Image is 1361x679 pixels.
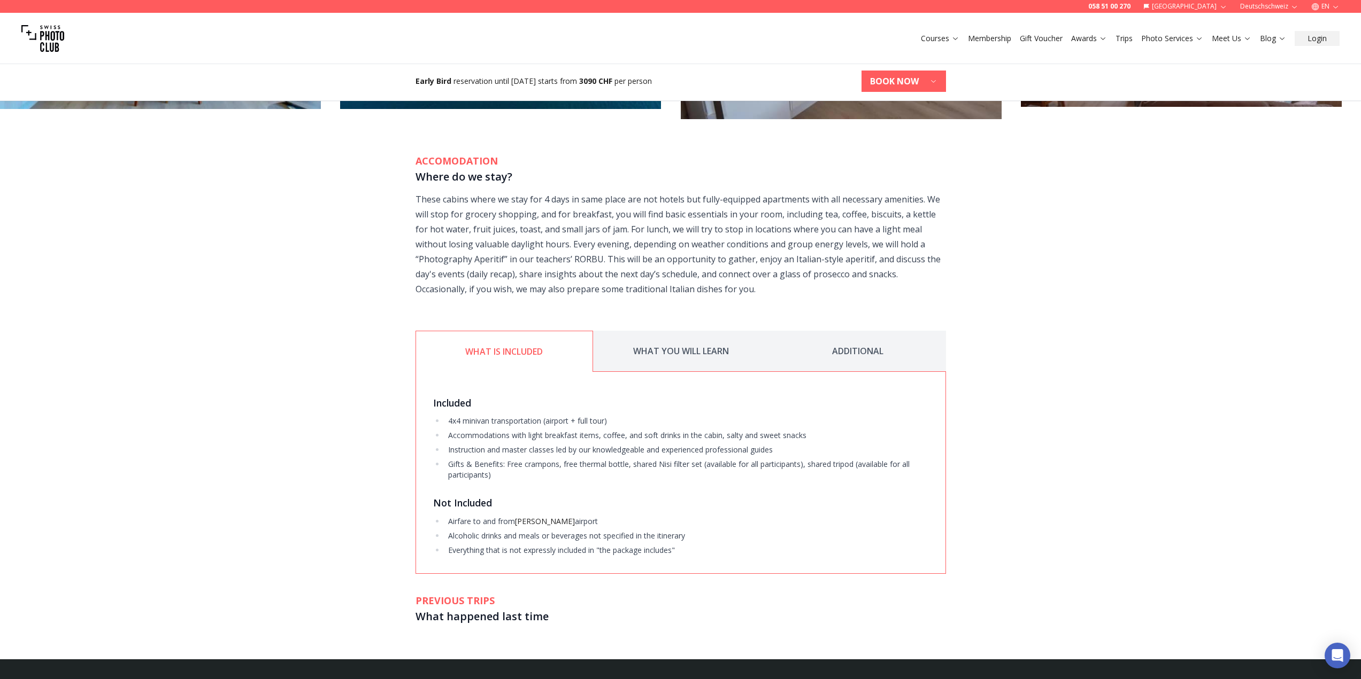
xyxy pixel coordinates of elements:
button: Membership [964,31,1016,46]
b: 3090 CHF [579,76,612,86]
h3: What happened last time [416,608,946,625]
p: These cabins where we stay for 4 days in same place are not hotels but fully-equipped apartments ... [416,192,946,296]
button: Courses [917,31,964,46]
button: BOOK NOW [862,71,946,92]
h3: Where do we stay? [416,168,946,185]
a: Meet Us [1212,33,1251,44]
span: [PERSON_NAME] [515,516,575,526]
button: Trips [1111,31,1137,46]
li: Airfare to and from airport [445,516,928,527]
li: 4x4 minivan transportation (airport + full tour) [445,416,928,426]
b: Early Bird [416,76,451,86]
a: Blog [1260,33,1286,44]
b: BOOK NOW [870,75,919,88]
button: Meet Us [1208,31,1256,46]
li: Everything that is not expressly included in "the package includes" [445,545,928,556]
button: Gift Voucher [1016,31,1067,46]
li: Accommodations with light breakfast items, coffee, and soft drinks in the cabin, salty and sweet ... [445,430,928,441]
a: Photo Services [1141,33,1203,44]
button: WHAT YOU WILL LEARN [593,331,770,372]
h2: ACCOMODATION [416,153,946,168]
button: Login [1295,31,1340,46]
a: Awards [1071,33,1107,44]
img: Swiss photo club [21,17,64,60]
span: per person [614,76,652,86]
li: Instruction and master classes led by our knowledgeable and experienced professional guides [445,444,928,455]
h3: Not Included [433,495,928,510]
a: Courses [921,33,959,44]
a: Membership [968,33,1011,44]
a: 058 51 00 270 [1088,2,1131,11]
span: reservation until [DATE] starts from [453,76,577,86]
li: Alcoholic drinks and meals or beverages not specified in the itinerary [445,530,928,541]
button: Blog [1256,31,1290,46]
button: Awards [1067,31,1111,46]
a: Gift Voucher [1020,33,1063,44]
button: Photo Services [1137,31,1208,46]
button: ADDITIONAL [770,331,946,372]
li: Gifts & Benefits: Free crampons, free thermal bottle, shared Nisi filter set (available for all p... [445,459,928,480]
h3: Included [433,395,928,410]
h2: PREVIOUS TRIPS [416,593,946,608]
div: Open Intercom Messenger [1325,643,1350,668]
a: Trips [1116,33,1133,44]
button: WHAT IS INCLUDED [416,331,593,372]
